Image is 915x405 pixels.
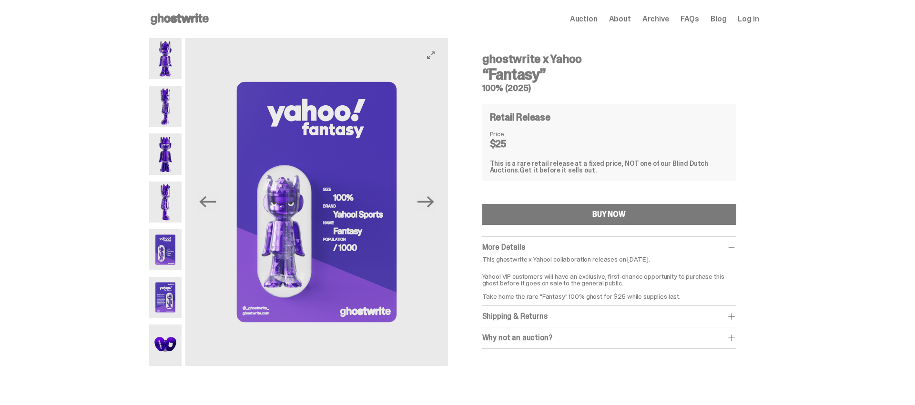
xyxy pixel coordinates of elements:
[482,84,736,92] h5: 100% (2025)
[482,333,736,343] div: Why not an auction?
[149,133,182,174] img: Yahoo-HG---3.png
[490,160,729,173] div: This is a rare retail release at a fixed price, NOT one of our Blind Dutch Auctions.
[185,38,447,366] img: Yahoo-HG---5.png
[482,53,736,65] h4: ghostwrite x Yahoo
[592,211,626,218] div: BUY NOW
[149,86,182,127] img: Yahoo-HG---2.png
[149,182,182,223] img: Yahoo-HG---4.png
[490,139,538,149] dd: $25
[149,38,182,79] img: Yahoo-HG---1.png
[149,324,182,365] img: Yahoo-HG---7.png
[738,15,759,23] a: Log in
[490,131,538,137] dt: Price
[482,266,736,300] p: Yahoo! VIP customers will have an exclusive, first-chance opportunity to purchase this ghost befo...
[681,15,699,23] a: FAQs
[609,15,631,23] a: About
[482,256,736,263] p: This ghostwrite x Yahoo! collaboration releases on [DATE].
[482,312,736,321] div: Shipping & Returns
[490,112,550,122] h4: Retail Release
[416,192,437,213] button: Next
[197,192,218,213] button: Previous
[149,229,182,270] img: Yahoo-HG---5.png
[425,50,437,61] button: View full-screen
[642,15,669,23] a: Archive
[482,242,525,252] span: More Details
[711,15,726,23] a: Blog
[570,15,598,23] a: Auction
[482,67,736,82] h3: “Fantasy”
[482,204,736,225] button: BUY NOW
[149,277,182,318] img: Yahoo-HG---6.png
[519,166,597,174] span: Get it before it sells out.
